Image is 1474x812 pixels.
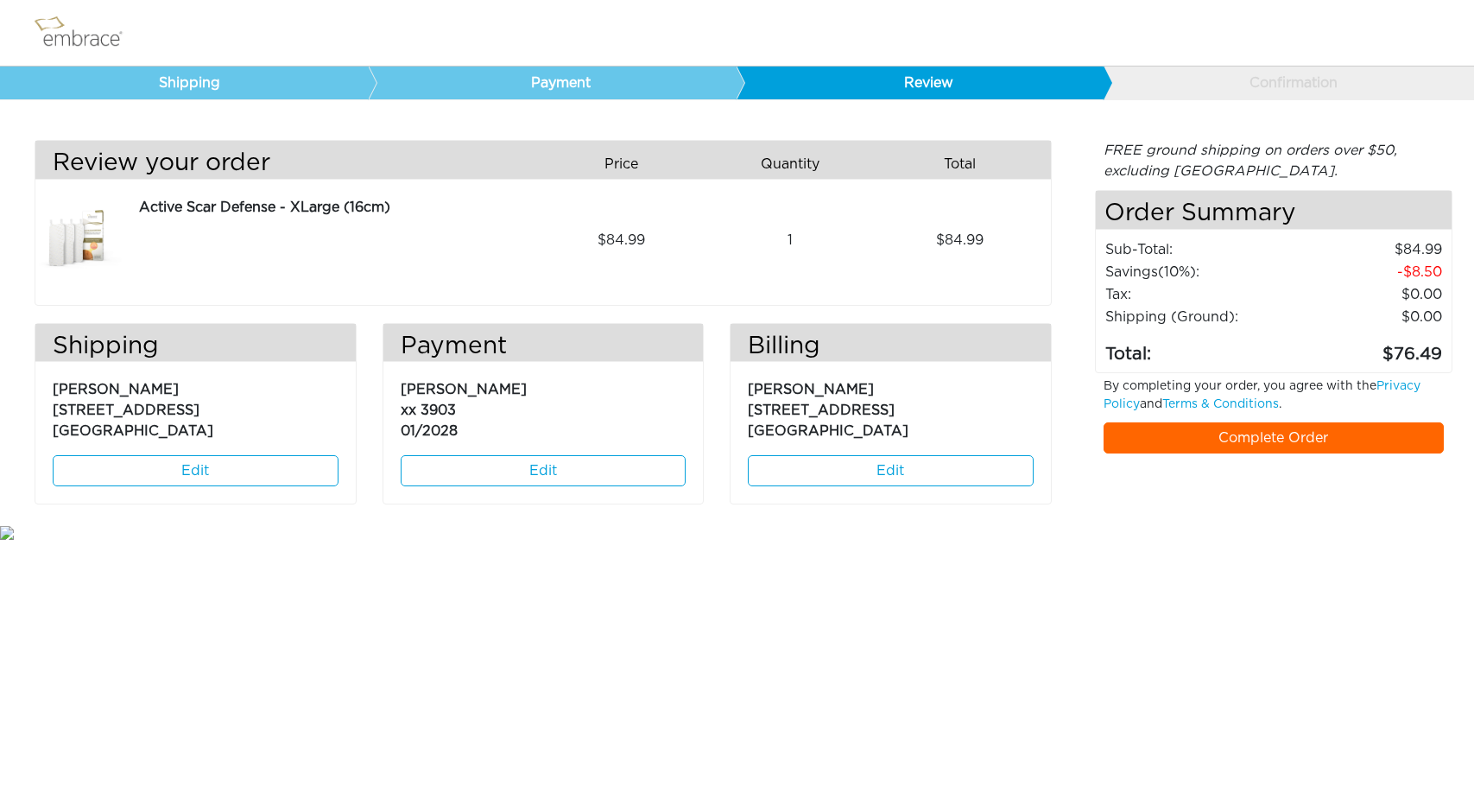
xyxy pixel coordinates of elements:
[35,197,122,283] img: a09f5d18-8da6-11e7-9c79-02e45ca4b85b.jpeg
[1290,238,1443,261] td: 84.99
[30,11,142,54] img: logo.png
[1096,191,1452,230] h4: Order Summary
[736,67,1104,99] a: Review
[401,424,458,438] span: 01/2028
[598,230,645,251] span: 84.99
[1104,261,1291,283] td: Savings :
[139,197,530,218] div: Active Scar Defense - XLarge (16cm)
[748,371,1034,441] p: [PERSON_NAME] [STREET_ADDRESS] [GEOGRAPHIC_DATA]
[1290,306,1443,328] td: $0.00
[53,371,338,441] p: [PERSON_NAME] [STREET_ADDRESS] [GEOGRAPHIC_DATA]
[401,455,686,486] a: Edit
[1104,306,1291,328] td: Shipping (Ground):
[1290,283,1443,306] td: 0.00
[1103,67,1471,99] a: Confirmation
[383,333,704,362] h3: Payment
[368,67,737,99] a: Payment
[1290,328,1443,368] td: 76.49
[401,383,527,396] span: [PERSON_NAME]
[761,154,819,174] span: Quantity
[1104,238,1291,261] td: Sub-Total:
[53,455,338,486] a: Edit
[788,230,793,251] span: 1
[1091,377,1457,422] div: By completing your order, you agree with the and .
[1158,265,1196,279] span: (10%)
[401,403,456,417] span: xx 3903
[35,333,356,362] h3: Shipping
[1162,398,1279,410] a: Terms & Conditions
[1104,328,1291,368] td: Total:
[1104,283,1291,306] td: Tax:
[1104,422,1444,454] a: Complete Order
[1104,380,1420,410] a: Privacy Policy
[1095,140,1452,181] div: FREE ground shipping on orders over $50, excluding [GEOGRAPHIC_DATA].
[1290,261,1443,283] td: 8.50
[882,149,1051,179] div: Total
[35,149,530,179] h3: Review your order
[731,333,1051,362] h3: Billing
[936,230,984,251] span: 84.99
[748,455,1034,486] a: Edit
[543,149,712,179] div: Price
